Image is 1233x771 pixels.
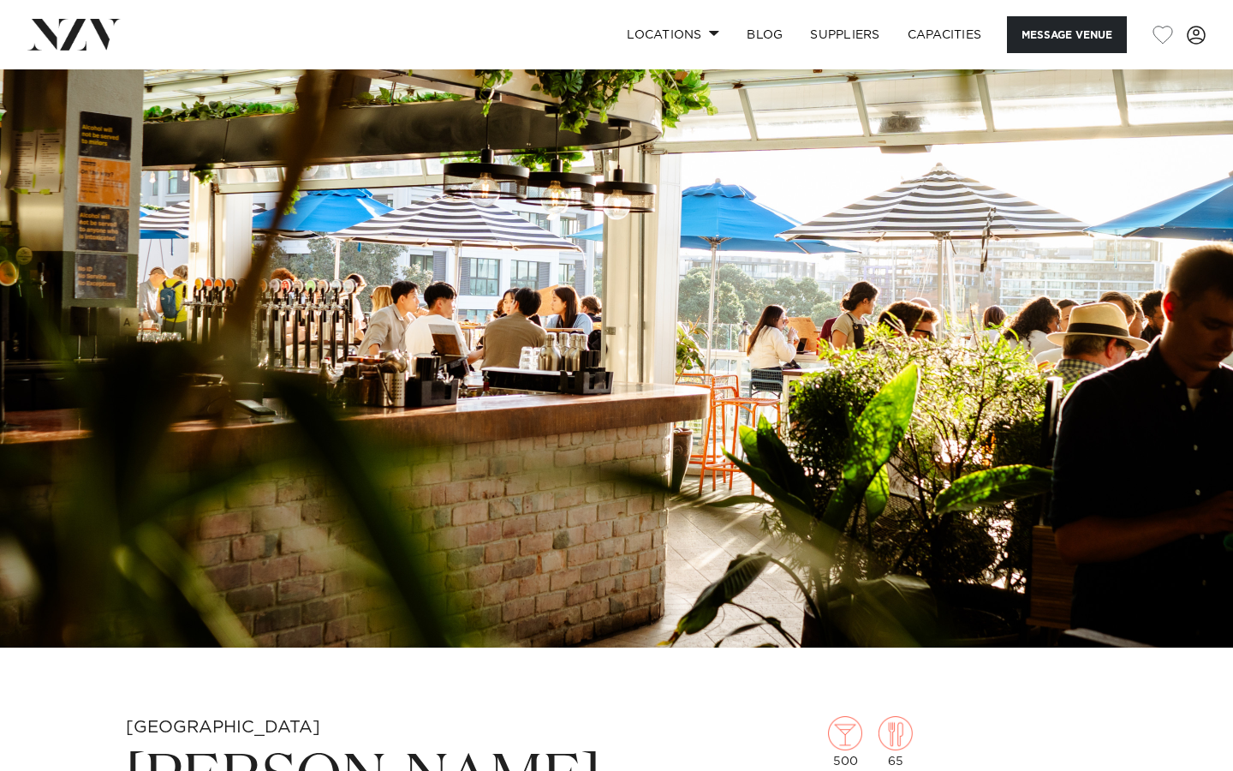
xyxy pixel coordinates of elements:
button: Message Venue [1007,16,1127,53]
img: nzv-logo.png [27,19,121,50]
div: 65 [879,716,913,768]
img: dining.png [879,716,913,750]
div: 500 [828,716,862,768]
a: Locations [613,16,733,53]
a: SUPPLIERS [796,16,893,53]
img: cocktail.png [828,716,862,750]
a: Capacities [894,16,996,53]
a: BLOG [733,16,796,53]
small: [GEOGRAPHIC_DATA] [126,719,320,736]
